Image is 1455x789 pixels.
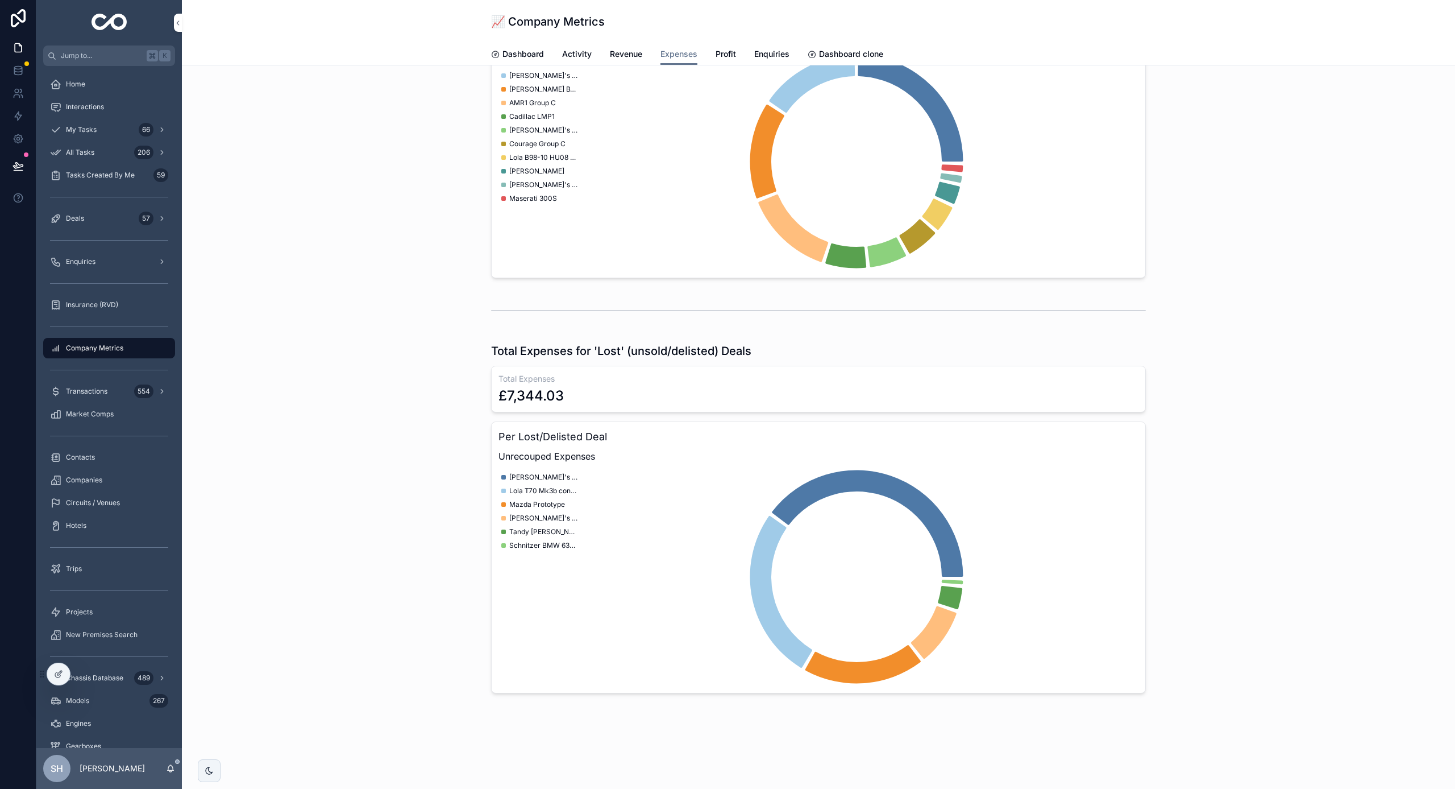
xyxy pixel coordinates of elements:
a: Revenue [610,44,642,67]
span: [PERSON_NAME]'s Nasamax LMP1 [509,126,577,135]
span: Profit [716,48,736,60]
span: Trips [66,564,82,573]
span: Hotels [66,521,86,530]
span: Insurance (RVD) [66,300,118,309]
span: Activity [562,48,592,60]
span: New Premises Search [66,630,138,639]
a: Gearboxes [43,736,175,757]
span: SH [51,762,63,775]
a: Dashboard clone [808,44,883,67]
a: Expenses [660,44,697,65]
span: Models [66,696,89,705]
span: Lola T70 Mk3b continuation [509,486,577,495]
span: K [160,51,169,60]
a: Engines [43,713,175,734]
span: Chassis Database [66,674,123,683]
span: Tasks Created By Me [66,171,135,180]
span: Home [66,80,85,89]
button: Jump to...K [43,46,175,66]
a: Models267 [43,691,175,711]
h1: Total Expenses for 'Lost' (unsold/delisted) Deals [491,343,751,359]
span: Enquiries [754,48,789,60]
span: Transactions [66,387,107,396]
span: Jump to... [61,51,142,60]
div: 267 [149,694,168,708]
a: My Tasks66 [43,119,175,140]
a: All Tasks206 [43,142,175,163]
a: Home [43,74,175,94]
a: Enquiries [754,44,789,67]
span: Dashboard [502,48,544,60]
span: Courage Group C [509,139,566,148]
a: Enquiries [43,251,175,272]
a: Activity [562,44,592,67]
div: £7,344.03 [498,387,564,405]
a: Hotels [43,515,175,536]
span: Expenses [660,48,697,60]
span: Unrecouped Expenses [498,449,1138,463]
span: Dashboard clone [819,48,883,60]
span: Circuits / Venues [66,498,120,507]
div: chart [498,52,1138,271]
a: Interactions [43,97,175,117]
span: All Tasks [66,148,94,157]
span: Enquiries [66,257,95,266]
div: 554 [134,385,153,398]
div: chart [498,468,1138,686]
span: [PERSON_NAME]'s Daytona [509,180,577,189]
span: Interactions [66,102,104,111]
a: Insurance (RVD) [43,295,175,315]
p: [PERSON_NAME] [80,763,145,774]
a: Companies [43,470,175,490]
a: Profit [716,44,736,67]
span: Mazda Prototype [509,500,565,509]
div: 489 [134,671,153,685]
a: Projects [43,602,175,622]
div: scrollable content [36,66,182,748]
span: [PERSON_NAME] BT33 [509,85,577,94]
span: [PERSON_NAME]'s [PERSON_NAME] FW08-1 ('24 sale) [509,71,577,80]
span: Tandy [PERSON_NAME] LMP1 [509,527,577,536]
span: [PERSON_NAME]'s Muscle Milk HPD [509,473,577,482]
span: [PERSON_NAME]'s Porsche GT1 [509,514,577,523]
span: Revenue [610,48,642,60]
a: Market Comps [43,404,175,424]
span: Schnitzer BMW 635CSi [509,541,577,550]
span: Gearboxes [66,742,101,751]
div: 57 [139,212,153,225]
span: Maserati 300S [509,194,557,203]
div: 66 [139,123,153,137]
span: Cadillac LMP1 [509,112,555,121]
a: Transactions554 [43,381,175,402]
span: Contacts [66,453,95,462]
div: 59 [153,168,168,182]
a: Circuits / Venues [43,493,175,513]
a: Deals57 [43,208,175,229]
img: App logo [92,14,127,32]
span: Engines [66,719,91,728]
a: Contacts [43,447,175,468]
a: Chassis Database489 [43,668,175,688]
span: AMR1 Group C [509,98,556,108]
span: Market Comps [66,410,114,419]
a: New Premises Search [43,625,175,645]
span: My Tasks [66,125,97,134]
span: [PERSON_NAME] [509,167,564,176]
h3: Total Expenses [498,373,1138,385]
a: Dashboard [491,44,544,67]
span: Companies [66,476,102,485]
h1: 📈 Company Metrics [491,14,605,30]
h3: Per Lost/Delisted Deal [498,429,1138,445]
span: Projects [66,608,93,617]
div: 206 [134,146,153,159]
span: Deals [66,214,84,223]
span: Company Metrics [66,344,123,353]
a: Tasks Created By Me59 [43,165,175,185]
a: Company Metrics [43,338,175,358]
a: Trips [43,559,175,579]
span: Lola B98-10 HU08 (2024 sale) [509,153,577,162]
